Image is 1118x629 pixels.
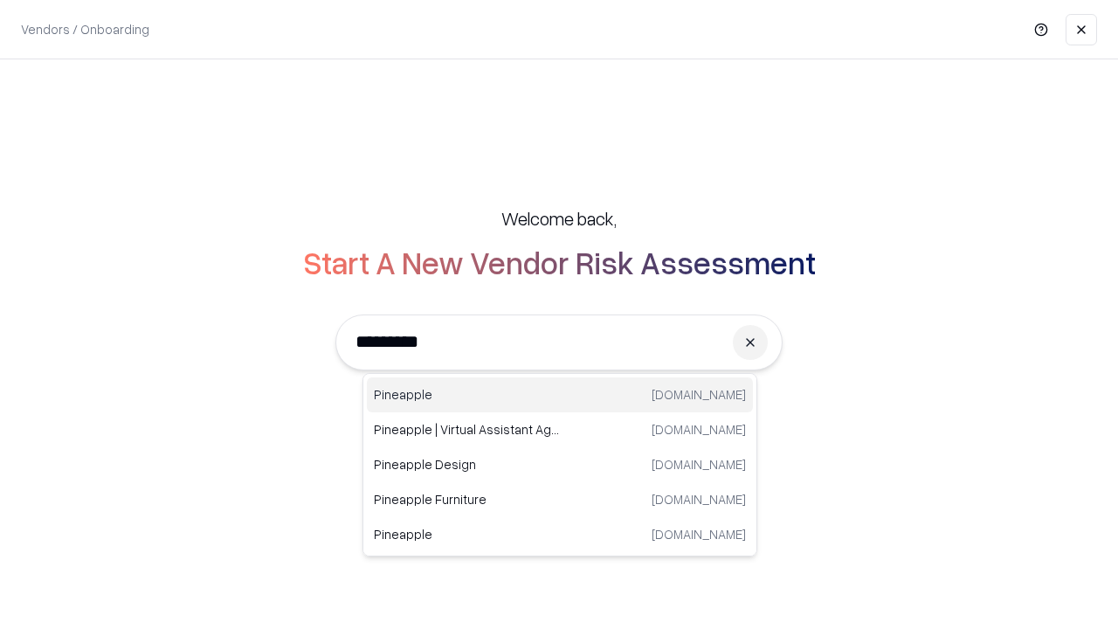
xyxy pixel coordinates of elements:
[374,385,560,404] p: Pineapple
[652,455,746,473] p: [DOMAIN_NAME]
[303,245,816,280] h2: Start A New Vendor Risk Assessment
[374,525,560,543] p: Pineapple
[374,420,560,439] p: Pineapple | Virtual Assistant Agency
[21,20,149,38] p: Vendors / Onboarding
[501,206,617,231] h5: Welcome back,
[652,490,746,508] p: [DOMAIN_NAME]
[652,525,746,543] p: [DOMAIN_NAME]
[362,373,757,556] div: Suggestions
[374,490,560,508] p: Pineapple Furniture
[652,385,746,404] p: [DOMAIN_NAME]
[652,420,746,439] p: [DOMAIN_NAME]
[374,455,560,473] p: Pineapple Design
